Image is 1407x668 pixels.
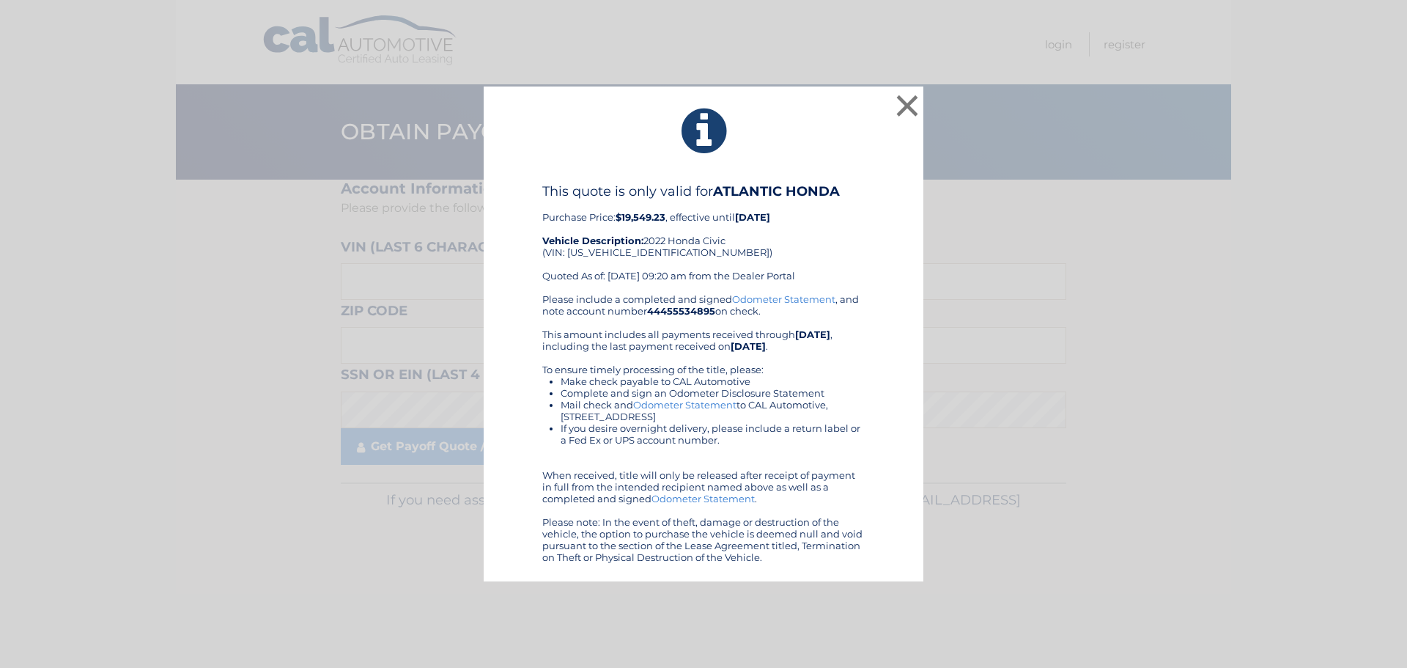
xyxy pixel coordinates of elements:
button: × [893,91,922,120]
a: Odometer Statement [732,293,835,305]
b: ATLANTIC HONDA [713,183,840,199]
li: Mail check and to CAL Automotive, [STREET_ADDRESS] [561,399,865,422]
b: [DATE] [731,340,766,352]
h4: This quote is only valid for [542,183,865,199]
b: [DATE] [735,211,770,223]
div: Purchase Price: , effective until 2022 Honda Civic (VIN: [US_VEHICLE_IDENTIFICATION_NUMBER]) Quot... [542,183,865,293]
strong: Vehicle Description: [542,235,643,246]
a: Odometer Statement [651,493,755,504]
a: Odometer Statement [633,399,736,411]
li: Make check payable to CAL Automotive [561,375,865,387]
li: If you desire overnight delivery, please include a return label or a Fed Ex or UPS account number. [561,422,865,446]
li: Complete and sign an Odometer Disclosure Statement [561,387,865,399]
b: 44455534895 [647,305,715,317]
b: [DATE] [795,329,830,340]
b: $19,549.23 [616,211,665,223]
div: Please include a completed and signed , and note account number on check. This amount includes al... [542,293,865,563]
